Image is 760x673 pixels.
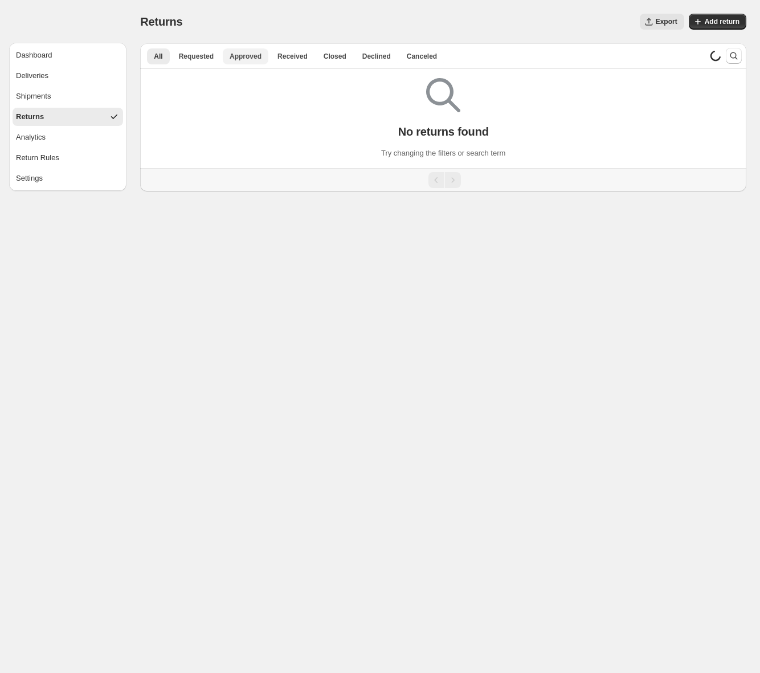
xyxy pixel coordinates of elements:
span: Closed [324,52,346,61]
button: Search and filter results [726,48,742,64]
div: Shipments [16,91,51,102]
button: Add return [689,14,746,30]
span: Approved [230,52,261,61]
span: All [154,52,162,61]
nav: Pagination [140,168,746,191]
img: Empty search results [426,78,460,112]
div: Analytics [16,132,46,143]
p: No returns found [398,125,489,138]
button: Returns [13,108,123,126]
span: Declined [362,52,391,61]
button: Shipments [13,87,123,105]
button: Analytics [13,128,123,146]
button: Export [640,14,684,30]
div: Return Rules [16,152,59,164]
span: Export [656,17,677,26]
span: Add return [705,17,739,26]
div: Settings [16,173,43,184]
span: Canceled [407,52,437,61]
button: Settings [13,169,123,187]
span: Returns [140,15,182,28]
p: Try changing the filters or search term [381,148,505,159]
button: Deliveries [13,67,123,85]
button: Dashboard [13,46,123,64]
button: Return Rules [13,149,123,167]
div: Dashboard [16,50,52,61]
div: Deliveries [16,70,48,81]
div: Returns [16,111,44,123]
span: Received [277,52,308,61]
span: Requested [179,52,214,61]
